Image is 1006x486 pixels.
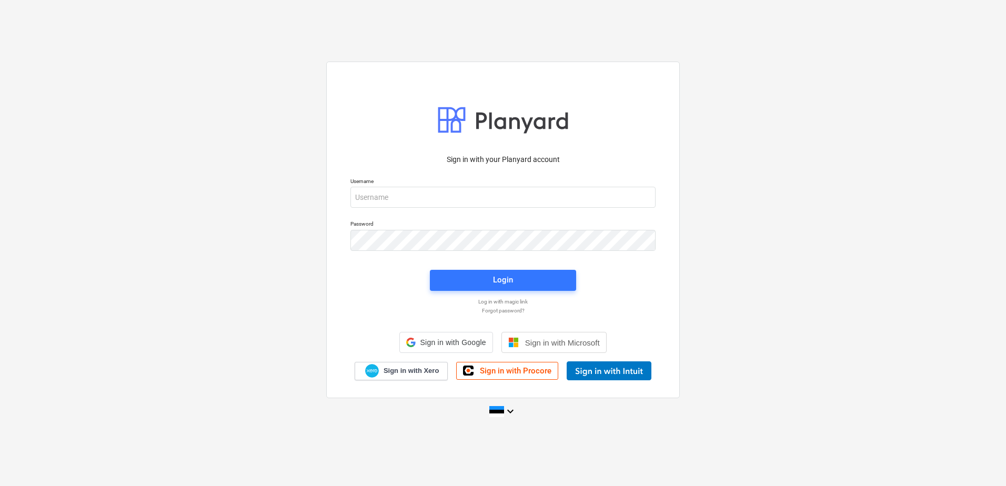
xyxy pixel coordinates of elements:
[345,307,661,314] a: Forgot password?
[508,337,519,348] img: Microsoft logo
[350,187,656,208] input: Username
[480,366,551,376] span: Sign in with Procore
[365,364,379,378] img: Xero logo
[350,220,656,229] p: Password
[525,338,600,347] span: Sign in with Microsoft
[493,273,513,287] div: Login
[399,332,492,353] div: Sign in with Google
[504,405,517,418] i: keyboard_arrow_down
[350,154,656,165] p: Sign in with your Planyard account
[430,270,576,291] button: Login
[456,362,558,380] a: Sign in with Procore
[355,362,448,380] a: Sign in with Xero
[384,366,439,376] span: Sign in with Xero
[350,178,656,187] p: Username
[420,338,486,347] span: Sign in with Google
[345,298,661,305] a: Log in with magic link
